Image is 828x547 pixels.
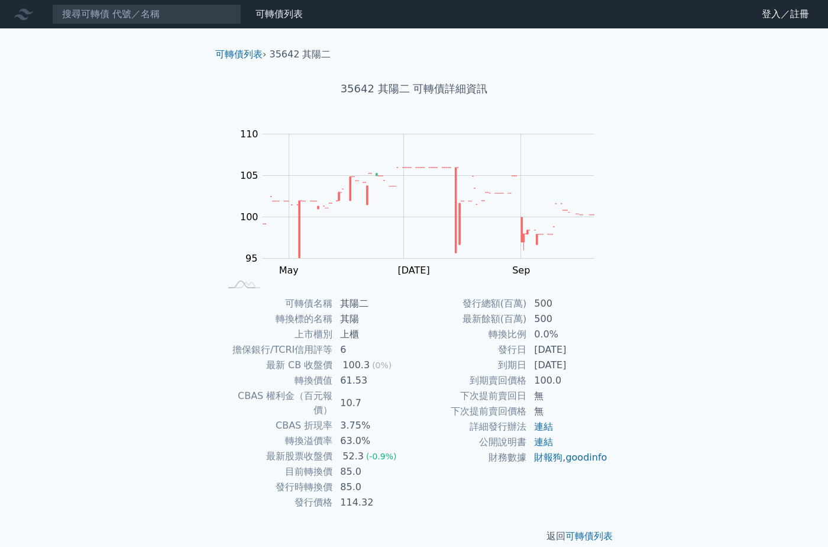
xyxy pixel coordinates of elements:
td: 發行時轉換價 [220,480,333,495]
g: Chart [234,128,612,276]
td: [DATE] [527,358,608,373]
td: 財務數據 [414,450,527,465]
td: , [527,450,608,465]
div: 52.3 [340,449,366,464]
td: 轉換標的名稱 [220,311,333,327]
p: 返回 [206,529,622,543]
h1: 35642 其陽二 可轉債詳細資訊 [206,81,622,97]
td: 500 [527,296,608,311]
td: 到期日 [414,358,527,373]
td: 0.0% [527,327,608,342]
a: 可轉債列表 [255,8,303,20]
td: 最新餘額(百萬) [414,311,527,327]
td: 公開說明書 [414,435,527,450]
a: goodinfo [565,452,607,463]
tspan: 95 [245,253,257,264]
div: 100.3 [340,358,372,372]
td: 85.0 [333,464,414,480]
td: 到期賣回價格 [414,373,527,388]
td: 85.0 [333,480,414,495]
td: 無 [527,404,608,419]
td: CBAS 權利金（百元報價） [220,388,333,418]
a: 財報狗 [534,452,562,463]
td: 無 [527,388,608,404]
td: 上市櫃別 [220,327,333,342]
td: 114.32 [333,495,414,510]
td: 最新股票收盤價 [220,449,333,464]
a: 可轉債列表 [565,530,613,542]
a: 連結 [534,436,553,448]
td: 可轉債名稱 [220,296,333,311]
li: › [215,47,266,62]
iframe: Chat Widget [769,490,828,547]
td: CBAS 折現率 [220,418,333,433]
td: 下次提前賣回日 [414,388,527,404]
tspan: 110 [240,128,258,140]
li: 35642 其陽二 [270,47,331,62]
td: 目前轉換價 [220,464,333,480]
td: 發行價格 [220,495,333,510]
tspan: 100 [240,211,258,223]
span: (0%) [372,361,392,370]
a: 登入／註冊 [752,5,819,24]
td: 其陽 [333,311,414,327]
td: 61.53 [333,373,414,388]
td: 轉換價值 [220,373,333,388]
tspan: 105 [240,170,258,181]
td: 下次提前賣回價格 [414,404,527,419]
td: 6 [333,342,414,358]
div: 聊天小工具 [769,490,828,547]
td: 10.7 [333,388,414,418]
td: 500 [527,311,608,327]
input: 搜尋可轉債 代號／名稱 [52,4,241,24]
td: 其陽二 [333,296,414,311]
a: 可轉債列表 [215,49,263,60]
td: 發行總額(百萬) [414,296,527,311]
td: 詳細發行辦法 [414,419,527,435]
tspan: May [279,265,299,276]
td: 發行日 [414,342,527,358]
tspan: [DATE] [398,265,430,276]
td: [DATE] [527,342,608,358]
tspan: Sep [512,265,530,276]
td: 3.75% [333,418,414,433]
td: 轉換比例 [414,327,527,342]
td: 擔保銀行/TCRI信用評等 [220,342,333,358]
td: 轉換溢價率 [220,433,333,449]
span: (-0.9%) [366,452,397,461]
td: 上櫃 [333,327,414,342]
td: 100.0 [527,373,608,388]
a: 連結 [534,421,553,432]
td: 最新 CB 收盤價 [220,358,333,373]
td: 63.0% [333,433,414,449]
